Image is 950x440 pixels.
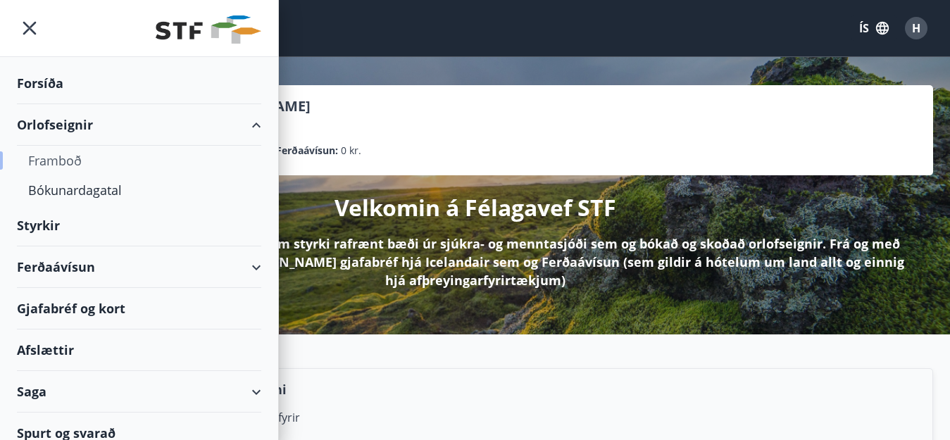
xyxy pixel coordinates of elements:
[17,329,261,371] div: Afslættir
[28,175,250,205] div: Bókunardagatal
[28,146,250,175] div: Framboð
[156,15,261,44] img: union_logo
[335,192,616,223] p: Velkomin á Félagavef STF
[276,143,338,158] p: Ferðaávísun :
[17,371,261,413] div: Saga
[899,11,933,45] button: H
[17,104,261,146] div: Orlofseignir
[851,15,896,41] button: ÍS
[17,288,261,329] div: Gjafabréf og kort
[17,15,42,41] button: menu
[17,246,261,288] div: Ferðaávísun
[341,143,361,158] span: 0 kr.
[17,205,261,246] div: Styrkir
[39,234,911,289] p: Hér á Félagavefnum getur þú sótt um styrki rafrænt bæði úr sjúkra- og menntasjóði sem og bókað og...
[912,20,920,36] span: H
[17,63,261,104] div: Forsíða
